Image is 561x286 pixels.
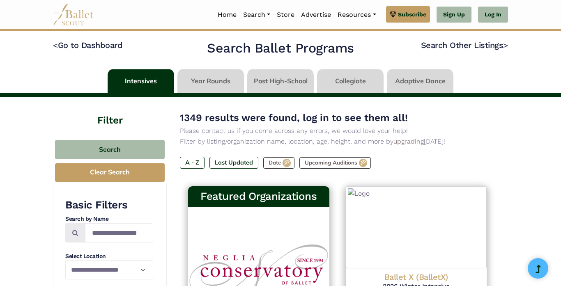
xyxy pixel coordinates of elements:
[209,157,258,168] label: Last Updated
[65,198,153,212] h3: Basic Filters
[386,6,430,23] a: Subscribe
[263,157,294,169] label: Date
[180,126,495,136] p: Please contact us if you come across any errors, we would love your help!
[180,157,205,168] label: A - Z
[315,69,385,93] li: Collegiate
[390,10,396,19] img: gem.svg
[478,7,508,23] a: Log In
[421,40,508,50] a: Search Other Listings>
[437,7,471,23] a: Sign Up
[346,186,487,268] img: Logo
[385,69,455,93] li: Adaptive Dance
[106,69,176,93] li: Intensives
[393,137,424,145] a: upgrading
[65,252,153,261] h4: Select Location
[214,6,240,23] a: Home
[398,10,426,19] span: Subscribe
[53,40,58,50] code: <
[180,112,408,124] span: 1349 results were found, log in to see them all!
[334,6,379,23] a: Resources
[53,40,122,50] a: <Go to Dashboard
[240,6,274,23] a: Search
[180,136,495,147] p: Filter by listing/organization name, location, age, height, and more by [DATE]!
[299,157,371,169] label: Upcoming Auditions
[246,69,315,93] li: Post High-School
[176,69,246,93] li: Year Rounds
[352,272,481,282] h4: Ballet X (BalletX)
[55,140,165,159] button: Search
[53,97,167,128] h4: Filter
[207,40,354,57] h2: Search Ballet Programs
[55,163,165,182] button: Clear Search
[65,215,153,223] h4: Search by Name
[503,40,508,50] code: >
[85,223,153,243] input: Search by names...
[195,190,323,204] h3: Featured Organizations
[298,6,334,23] a: Advertise
[274,6,298,23] a: Store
